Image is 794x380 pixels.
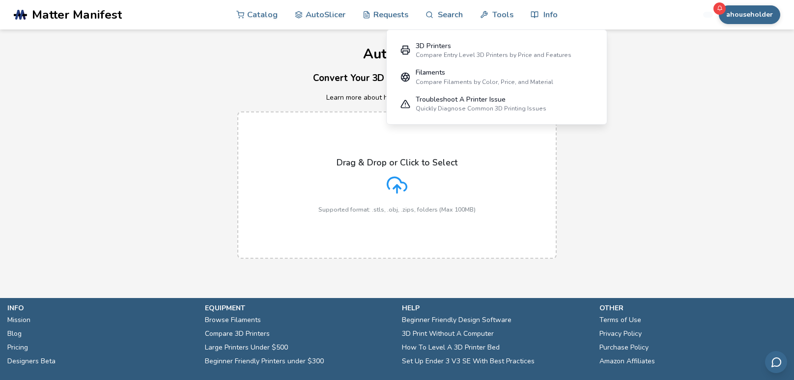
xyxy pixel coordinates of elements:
a: Designers Beta [7,354,56,368]
a: Beginner Friendly Design Software [402,313,511,327]
button: Send feedback via email [765,351,787,373]
a: FilamentsCompare Filaments by Color, Price, and Material [394,64,600,91]
a: Browse Filaments [205,313,261,327]
a: Compare 3D Printers [205,327,270,341]
a: Terms of Use [599,313,641,327]
a: Mission [7,313,30,327]
button: ahouseholder [719,5,780,24]
div: 3D Printers [416,42,571,50]
a: How To Level A 3D Printer Bed [402,341,500,354]
a: Troubleshoot A Printer IssueQuickly Diagnose Common 3D Printing Issues [394,90,600,117]
p: info [7,303,195,313]
div: Compare Filaments by Color, Price, and Material [416,79,553,85]
p: help [402,303,590,313]
div: Compare Entry Level 3D Printers by Price and Features [416,52,571,58]
a: Large Printers Under $500 [205,341,288,354]
a: Purchase Policy [599,341,649,354]
a: Privacy Policy [599,327,642,341]
a: Beginner Friendly Printers under $300 [205,354,324,368]
a: 3D Print Without A Computer [402,327,494,341]
a: Set Up Ender 3 V3 SE With Best Practices [402,354,535,368]
a: 3D PrintersCompare Entry Level 3D Printers by Price and Features [394,37,600,64]
span: Matter Manifest [32,8,122,22]
a: Pricing [7,341,28,354]
div: Filaments [416,69,553,77]
p: equipment [205,303,393,313]
p: Drag & Drop or Click to Select [337,158,457,167]
p: other [599,303,787,313]
div: Troubleshoot A Printer Issue [416,96,546,104]
div: Quickly Diagnose Common 3D Printing Issues [416,105,546,112]
p: Supported format: .stls, .obj, .zips, folders (Max 100MB) [318,206,476,213]
a: Blog [7,327,22,341]
a: Amazon Affiliates [599,354,655,368]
